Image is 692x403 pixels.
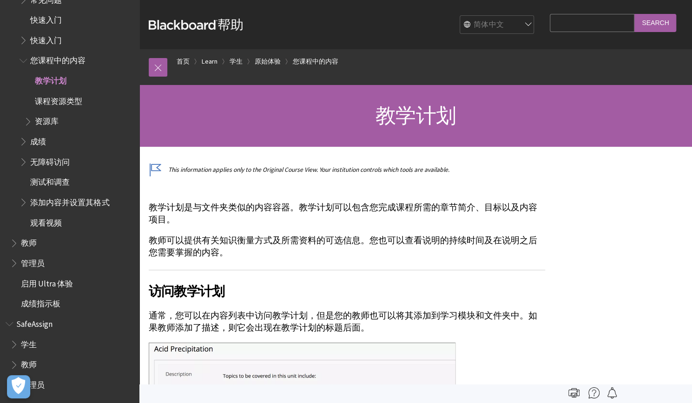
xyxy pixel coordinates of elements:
[30,134,46,146] span: 成绩
[202,56,217,67] a: Learn
[149,270,545,301] h2: 访问教学计划
[588,387,600,398] img: More help
[30,195,109,207] span: 添加内容并设置其格式
[606,387,618,398] img: Follow this page
[21,255,45,268] span: 管理员
[21,377,45,390] span: 管理员
[35,114,59,126] span: 资源库
[16,316,53,329] span: SafeAssign
[376,103,456,128] span: 教学计划
[30,175,70,187] span: 测试和调查
[460,16,534,34] select: Site Language Selector
[230,56,243,67] a: 学生
[568,387,580,398] img: Print
[149,165,545,174] p: This information applies only to the Original Course View. Your institution controls which tools ...
[293,56,338,67] a: 您课程中的内容
[30,53,86,65] span: 您课程中的内容
[149,20,217,30] strong: Blackboard
[177,56,190,67] a: 首页
[30,12,62,25] span: 快速入门
[149,234,545,259] p: 教师可以提供有关知识衡量方式及所需资料的可选信息。您也可以查看说明的持续时间及在说明之后您需要掌握的内容。
[30,154,70,167] span: 无障碍访问
[6,316,134,393] nav: Book outline for Blackboard SafeAssign
[21,235,37,248] span: 教师
[21,296,60,309] span: 成绩指示板
[149,310,545,334] p: 通常，您可以在内容列表中访问教学计划，但是您的教师也可以将其添加到学习模块和文件夹中。如果教师添加了描述，则它会出现在教学计划的标题后面。
[149,16,244,33] a: Blackboard帮助
[21,357,37,370] span: 教师
[255,56,281,67] a: 原始体验
[30,32,62,45] span: 快速入门
[30,215,62,227] span: 观看视频
[35,73,66,85] span: 教学计划
[7,375,30,398] button: Open Preferences
[21,337,37,349] span: 学生
[634,14,676,32] input: Search
[35,93,82,106] span: 课程资源类型
[21,276,73,288] span: 启用 Ultra 体验
[149,201,545,226] p: 教学计划是与文件夹类似的内容容器。教学计划可以包含您完成课程所需的章节简介、目标以及内容项目。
